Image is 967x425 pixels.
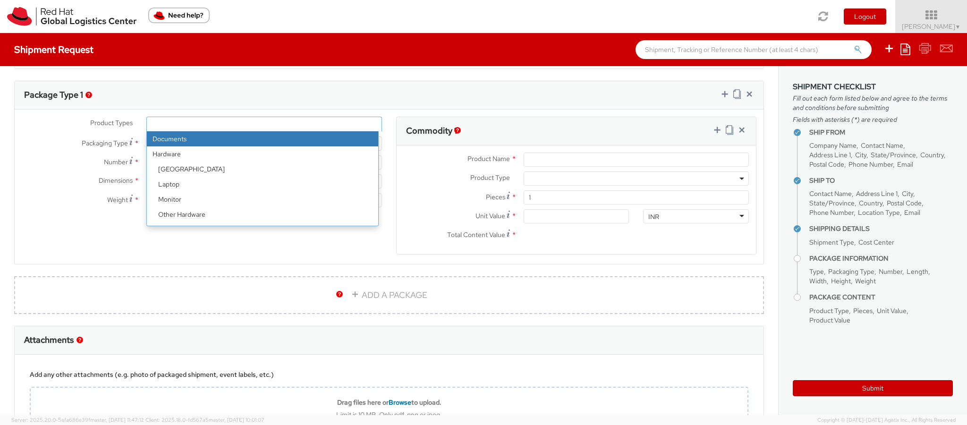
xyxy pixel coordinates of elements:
span: Product Type [809,306,849,315]
li: Laptop [153,177,378,192]
span: Length [907,267,928,276]
span: Country [920,151,944,159]
span: Total Content Value [447,230,505,239]
button: Need help? [148,8,210,23]
span: Weight [107,195,128,204]
h3: Attachments [24,335,74,345]
span: Number [104,158,128,166]
h4: Shipping Details [809,225,953,232]
span: Product Types [90,119,133,127]
span: [PERSON_NAME] [902,22,961,31]
span: Copyright © [DATE]-[DATE] Agistix Inc., All Rights Reserved [817,416,956,424]
span: Country [859,199,882,207]
span: Phone Number [848,160,893,169]
span: Packaging Type [828,267,874,276]
h4: Ship To [809,177,953,184]
li: Other Hardware [153,207,378,222]
strong: Hardware [147,146,378,161]
span: Product Type [470,173,510,182]
a: ADD A PACKAGE [14,276,764,314]
button: Submit [793,380,953,396]
span: City [902,189,913,198]
span: Contact Name [861,141,903,150]
span: Contact Name [809,189,852,198]
span: Server: 2025.20.0-5efa686e39f [11,416,144,423]
span: Email [904,208,920,217]
span: Email [897,160,913,169]
span: Cost Center [858,238,894,246]
span: Browse [389,398,411,407]
span: Unit Value [475,212,505,220]
li: Monitor [153,192,378,207]
img: rh-logistics-00dfa346123c4ec078e1.svg [7,7,136,26]
h4: Ship From [809,129,953,136]
span: Postal Code [809,160,844,169]
div: Add any other attachments (e.g. photo of packaged shipment, event labels, etc.) [30,370,748,379]
span: master, [DATE] 11:47:12 [90,416,144,423]
div: Limit is 10 MB. Only pdf, png or jpeg. [31,410,747,419]
h3: Commodity 1 [406,126,457,136]
span: State/Province [809,199,855,207]
b: Drag files here or to upload. [337,398,441,407]
h4: Package Information [809,255,953,262]
input: Shipment, Tracking or Reference Number (at least 4 chars) [636,40,872,59]
span: Packaging Type [82,139,128,147]
span: Phone Number [809,208,854,217]
span: Fill out each form listed below and agree to the terms and conditions before submitting [793,93,953,112]
li: Documents [147,131,378,146]
li: Hardware [147,146,378,252]
span: Number [879,267,902,276]
span: Unit Value [877,306,907,315]
button: Logout [844,8,886,25]
span: Type [809,267,824,276]
div: INR [648,212,659,221]
span: Product Value [809,316,850,324]
span: Pieces [853,306,873,315]
span: Dimensions [99,176,133,185]
span: State/Province [871,151,916,159]
span: Pieces [486,193,505,201]
span: Company Name [809,141,857,150]
span: Product Name [467,154,510,163]
span: Height [831,277,851,285]
h4: Shipment Request [14,44,93,55]
li: [GEOGRAPHIC_DATA] [153,161,378,177]
h4: Package Content [809,294,953,301]
span: master, [DATE] 10:01:07 [209,416,264,423]
span: City [855,151,866,159]
span: Client: 2025.18.0-fd567a5 [145,416,264,423]
span: Address Line 1 [809,151,851,159]
span: Address Line 1 [856,189,898,198]
h3: Package Type 1 [24,90,83,100]
span: Shipment Type [809,238,854,246]
h3: Shipment Checklist [793,83,953,91]
span: Weight [855,277,876,285]
span: Location Type [858,208,900,217]
span: ▼ [955,23,961,31]
li: Server [153,222,378,237]
span: Width [809,277,827,285]
span: Postal Code [887,199,922,207]
span: Fields with asterisks (*) are required [793,115,953,124]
